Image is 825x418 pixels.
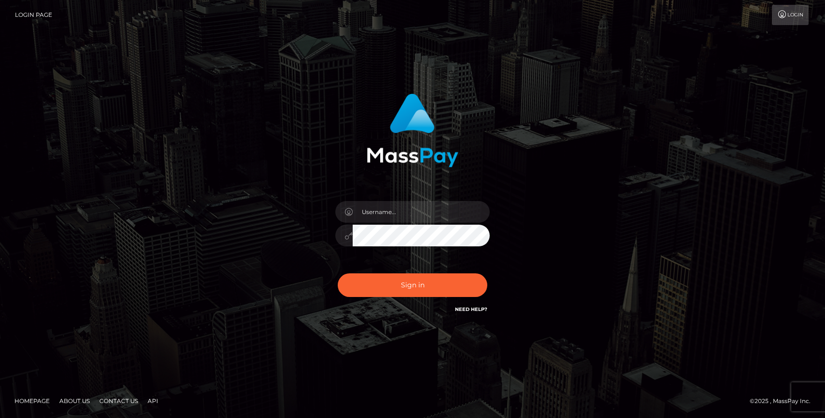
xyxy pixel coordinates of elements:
button: Sign in [338,273,487,297]
img: MassPay Login [367,94,458,167]
a: Homepage [11,393,54,408]
a: Login Page [15,5,52,25]
div: © 2025 , MassPay Inc. [750,396,818,406]
input: Username... [353,201,490,223]
a: Login [772,5,809,25]
a: API [144,393,162,408]
a: About Us [55,393,94,408]
a: Contact Us [96,393,142,408]
a: Need Help? [455,306,487,312]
